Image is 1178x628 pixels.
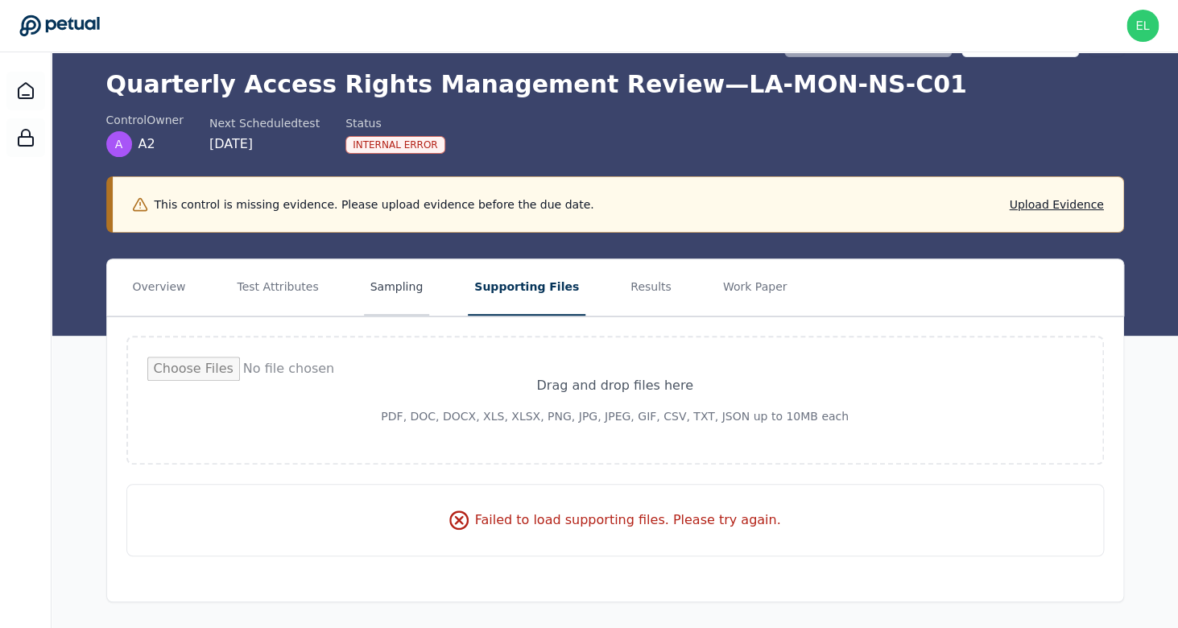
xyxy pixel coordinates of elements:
button: Upload Evidence [1009,196,1103,213]
div: Failed to load supporting files. Please try again. [126,484,1104,556]
nav: Tabs [107,259,1123,316]
div: Next Scheduled test [209,115,320,131]
a: Go to Dashboard [19,14,100,37]
span: A2 [138,134,155,154]
div: Status [345,115,445,131]
h1: Quarterly Access Rights Management Review — LA-MON-NS-C01 [106,70,1124,99]
div: Internal Error [345,136,445,154]
button: Work Paper [717,259,794,316]
a: SOC [6,118,45,157]
span: A [115,136,123,152]
button: Results [624,259,678,316]
img: eliot+doordash@petual.ai [1126,10,1159,42]
button: Test Attributes [230,259,324,316]
div: control Owner [106,112,184,128]
p: This control is missing evidence. Please upload evidence before the due date. [155,196,594,213]
button: Sampling [364,259,430,316]
div: [DATE] [209,134,320,154]
button: Supporting Files [468,259,585,316]
a: Dashboard [6,72,45,110]
button: Overview [126,259,192,316]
